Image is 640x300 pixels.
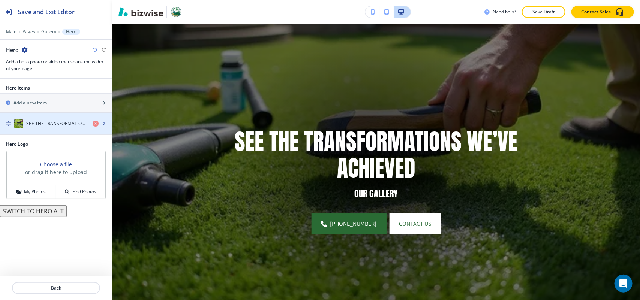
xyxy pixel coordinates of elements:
button: Contact Sales [571,6,634,18]
button: Back [12,282,100,294]
span: [PHONE_NUMBER] [330,219,377,228]
p: Save Draft [532,9,556,15]
div: Choose a fileor drag it here to uploadMy PhotosFind Photos [6,151,106,199]
h3: Need help? [493,9,516,15]
h2: Hero [6,46,19,54]
button: Find Photos [56,185,105,199]
h2: Add a new item [13,100,47,106]
button: Choose a file [40,160,72,168]
h3: Add a hero photo or video that spans the width of your page [6,58,106,72]
button: Pages [22,29,35,34]
button: Gallery [41,29,56,34]
p: Back [13,285,99,291]
img: Bizwise Logo [118,7,163,16]
h3: or drag it here to upload [25,168,87,176]
h4: Find Photos [72,188,96,195]
img: Your Logo [170,6,182,18]
p: OUR GALLERY [200,188,552,199]
h2: Save and Exit Editor [18,7,75,16]
button: Save Draft [522,6,565,18]
button: Main [6,29,16,34]
div: Open Intercom Messenger [615,275,633,293]
h4: My Photos [24,188,46,195]
button: Hero [62,29,80,35]
p: SEE THE TRANSFORMATIONS WE’VE ACHIEVED [200,128,552,181]
h2: Hero Items [6,85,30,91]
button: Contact Us [390,213,441,234]
span: Contact Us [399,219,432,228]
a: [PHONE_NUMBER] [312,213,387,234]
p: Contact Sales [581,9,611,15]
img: Drag [6,121,11,126]
p: Hero [66,29,76,34]
h4: SEE THE TRANSFORMATIONS WE’VE ACHIEVED [26,120,87,127]
button: My Photos [7,185,56,199]
h2: Hero Logo [6,141,106,148]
